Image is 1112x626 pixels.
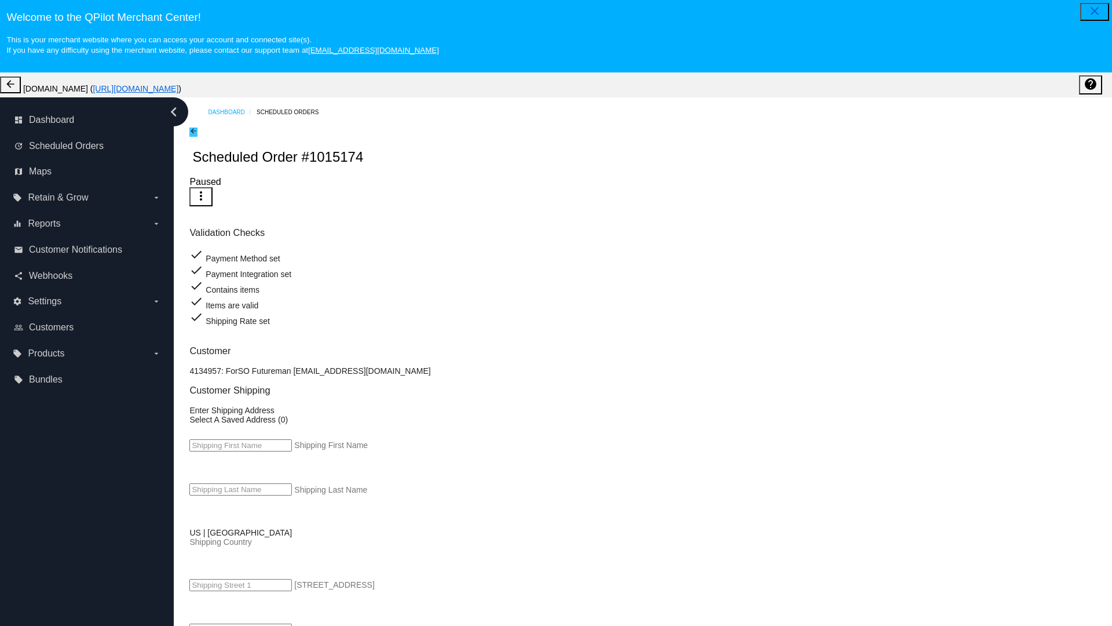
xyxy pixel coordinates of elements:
[28,219,60,229] span: Reports
[189,294,203,308] mat-icon: check
[28,192,88,203] span: Retain & Grow
[14,162,161,181] a: map Maps
[14,115,23,125] i: dashboard
[152,193,161,202] i: arrow_drop_down
[13,297,22,306] i: settings
[29,115,74,125] span: Dashboard
[14,111,161,129] a: dashboard Dashboard
[23,84,181,93] span: [DOMAIN_NAME] ( )
[1084,77,1098,91] mat-icon: help
[14,245,23,254] i: email
[14,267,161,285] a: share Webhooks
[308,46,439,54] a: [EMAIL_ADDRESS][DOMAIN_NAME]
[13,349,22,358] i: local_offer
[189,483,292,496] input: Shipping Last Name
[29,245,122,255] span: Customer Notifications
[189,439,292,452] input: Shipping First Name
[14,167,23,176] i: map
[189,127,197,135] mat-icon: arrow_back
[189,529,1105,538] mat-select: Shipping Country
[14,137,161,155] a: update Scheduled Orders
[93,84,178,93] a: [URL][DOMAIN_NAME]
[206,301,258,310] span: Items are valid
[13,219,22,228] i: equalizer
[189,310,203,324] mat-icon: check
[189,177,1105,187] div: Paused
[192,149,363,165] h2: Scheduled Order #1015174
[189,579,292,591] input: Shipping Street 1
[6,11,1105,24] h3: Welcome to the QPilot Merchant Center!
[13,193,22,202] i: local_offer
[206,316,270,326] span: Shipping Rate set
[29,141,104,151] span: Scheduled Orders
[189,248,203,261] mat-icon: check
[257,103,329,121] a: Scheduled Orders
[14,370,161,389] a: local_offer Bundles
[5,78,16,90] mat-icon: arrow_back
[189,415,1105,424] div: Select A Saved Address (0)
[29,271,72,281] span: Webhooks
[294,485,367,494] label: Shipping Last Name
[189,406,1105,415] div: Enter Shipping Address
[206,285,259,294] span: Contains items
[189,385,1105,396] h3: Customer Shipping
[189,537,251,547] label: Shipping Country
[29,322,74,333] span: Customers
[294,580,374,589] label: [STREET_ADDRESS]
[29,374,63,385] span: Bundles
[189,345,1105,356] h3: Customer
[14,141,23,151] i: update
[189,528,292,537] span: US | [GEOGRAPHIC_DATA]
[152,349,161,358] i: arrow_drop_down
[152,219,161,228] i: arrow_drop_down
[14,271,23,281] i: share
[14,241,161,259] a: email Customer Notifications
[28,296,61,307] span: Settings
[294,441,368,450] label: Shipping First Name
[29,166,52,177] span: Maps
[6,35,438,54] small: This is your merchant website where you can access your account and connected site(s). If you hav...
[206,254,280,263] span: Payment Method set
[28,348,64,359] span: Products
[14,318,161,337] a: people_outline Customers
[14,323,23,332] i: people_outline
[14,375,23,384] i: local_offer
[208,103,257,121] a: Dashboard
[189,366,1105,376] p: 4134957: ForSO Futureman [EMAIL_ADDRESS][DOMAIN_NAME]
[194,189,208,203] mat-icon: more_vert
[189,263,203,277] mat-icon: check
[152,297,161,306] i: arrow_drop_down
[189,227,1105,238] h3: Validation Checks
[1088,4,1102,18] mat-icon: close
[189,279,203,293] mat-icon: check
[164,103,183,121] i: chevron_left
[206,270,291,279] span: Payment Integration set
